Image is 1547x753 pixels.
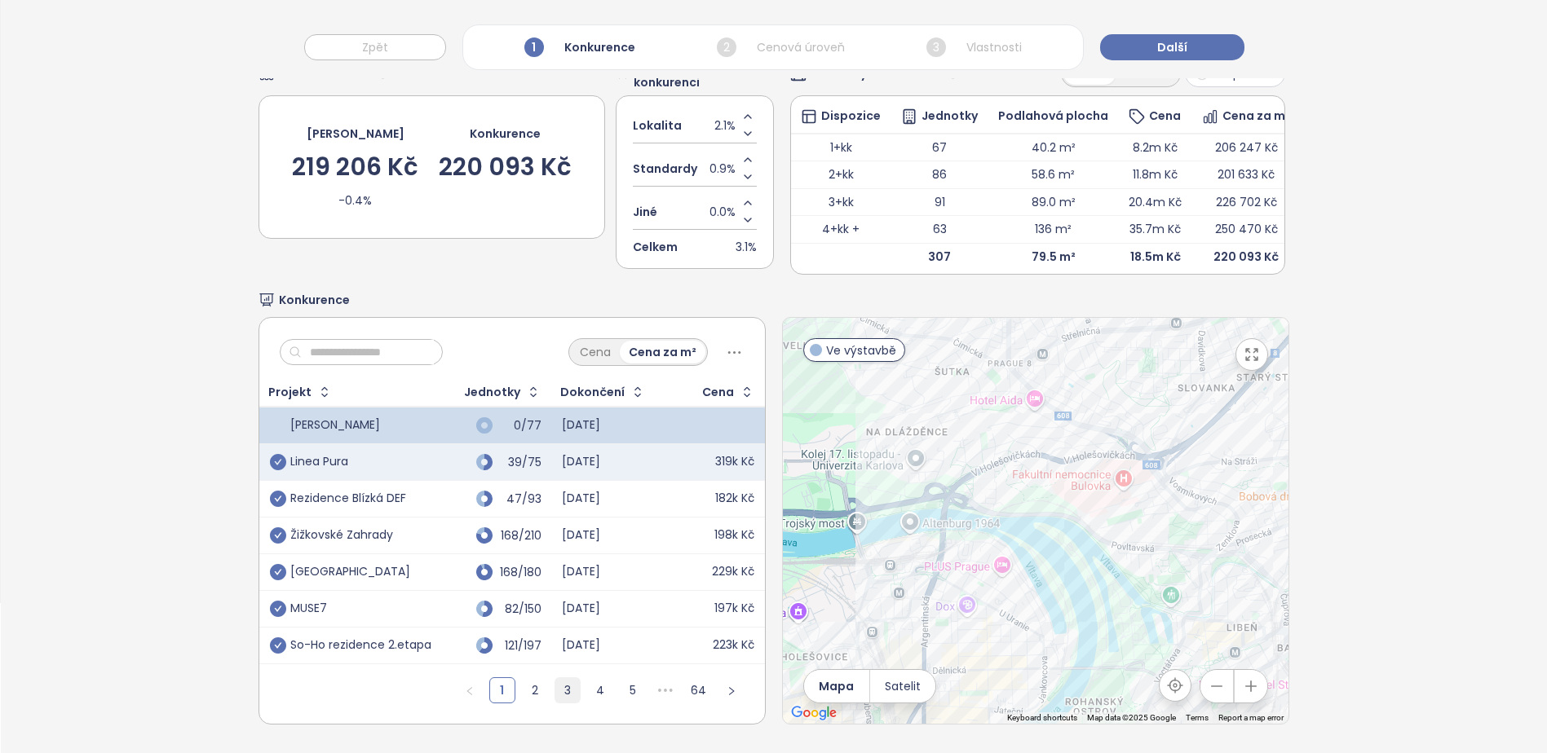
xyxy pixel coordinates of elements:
button: Increase value [740,152,757,169]
a: 4 [588,678,612,702]
span: 0.9% [709,160,736,178]
div: 82/150 [501,604,541,614]
div: 121/197 [501,641,541,651]
li: 3 [555,677,581,703]
td: 79.5 m² [988,243,1119,270]
td: 18.5m Kč [1119,243,1192,270]
td: 206 247 Kč [1192,134,1301,161]
div: Projekt [268,387,312,398]
span: Jiné [633,203,657,221]
div: Dokončení [560,387,625,398]
div: [PERSON_NAME] [307,125,404,143]
span: Mapa [819,677,854,695]
a: Terms (opens in new tab) [1186,713,1209,722]
td: 201 633 Kč [1192,161,1301,189]
div: Cena [702,387,734,398]
li: Předchozí strana [457,677,483,703]
div: Jednotky [901,108,978,125]
td: 20.4m Kč [1119,188,1192,216]
td: 307 [891,243,988,270]
div: Podlahová plocha [998,111,1108,121]
td: 226 702 Kč [1192,188,1301,216]
span: Lokalita [633,117,682,134]
button: Decrease value [740,125,757,143]
div: Cena za m² [1202,108,1290,125]
div: [DATE] [562,601,600,616]
span: Celkem [633,238,678,256]
a: 2 [523,678,547,702]
div: 198k Kč [714,528,754,543]
div: [DATE] [562,638,600,653]
td: 3+kk [791,188,891,216]
td: 1+kk [791,134,891,161]
li: 2 [522,677,548,703]
div: Žižkovské Zahrady [290,528,393,543]
div: Cena [571,341,620,363]
button: Keyboard shortcuts [1007,712,1077,724]
td: 67 [891,134,988,161]
div: 319k Kč [715,455,754,469]
div: 168/180 [501,567,541,578]
button: Další [1100,34,1244,60]
span: Konkurence [279,291,350,309]
div: Cenová úroveň [713,33,849,61]
div: Cena [1129,108,1182,125]
span: Zpět [362,38,388,56]
td: 250 470 Kč [1192,216,1301,244]
span: 1 [524,37,544,57]
div: [DATE] [562,418,600,433]
td: 136 m² [988,216,1119,244]
span: 0.0% [709,203,736,221]
li: 1 [489,677,515,703]
div: 168/210 [501,531,541,541]
a: 64 [686,678,711,702]
a: Report a map error [1218,713,1284,722]
li: 64 [685,677,712,703]
div: [DATE] [562,491,600,506]
div: Dispozice [801,108,881,125]
td: 63 [891,216,988,244]
a: 1 [490,678,515,702]
div: [DATE] [562,565,600,579]
span: check-circle [270,454,286,470]
div: 182k Kč [715,491,754,506]
div: Cena za m² [620,341,705,363]
div: Jednotky [464,387,520,398]
span: Satelit [885,677,921,695]
div: -0.4% [338,192,372,209]
td: 220 093 Kč [1192,243,1301,270]
div: MUSE7 [290,601,327,616]
a: 3 [555,678,580,702]
button: left [457,677,483,703]
li: Následující strana [718,677,745,703]
span: right [727,686,736,696]
a: 5 [621,678,645,702]
div: 39/75 [501,457,541,468]
div: Vlastnosti [922,33,1026,61]
span: Map data ©2025 Google [1087,713,1176,722]
td: 8.2m Kč [1119,134,1192,161]
td: 58.6 m² [988,161,1119,189]
td: 2+kk [791,161,891,189]
span: check-circle [270,527,286,544]
div: [DATE] [562,455,600,469]
td: 89.0 m² [988,188,1119,216]
div: [PERSON_NAME] [290,418,380,433]
div: So-Ho rezidence 2.etapa [290,638,431,653]
li: Následujících 5 stran [652,677,678,703]
button: Decrease value [740,212,757,229]
div: 0/77 [501,421,541,431]
div: 223k Kč [713,638,754,653]
td: 91 [891,188,988,216]
button: Increase value [740,108,757,125]
span: ••• [652,677,678,703]
button: right [718,677,745,703]
div: Linea Pura [290,455,348,469]
span: Ve výstavbě [826,341,896,359]
td: 86 [891,161,988,189]
td: 11.8m Kč [1119,161,1192,189]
